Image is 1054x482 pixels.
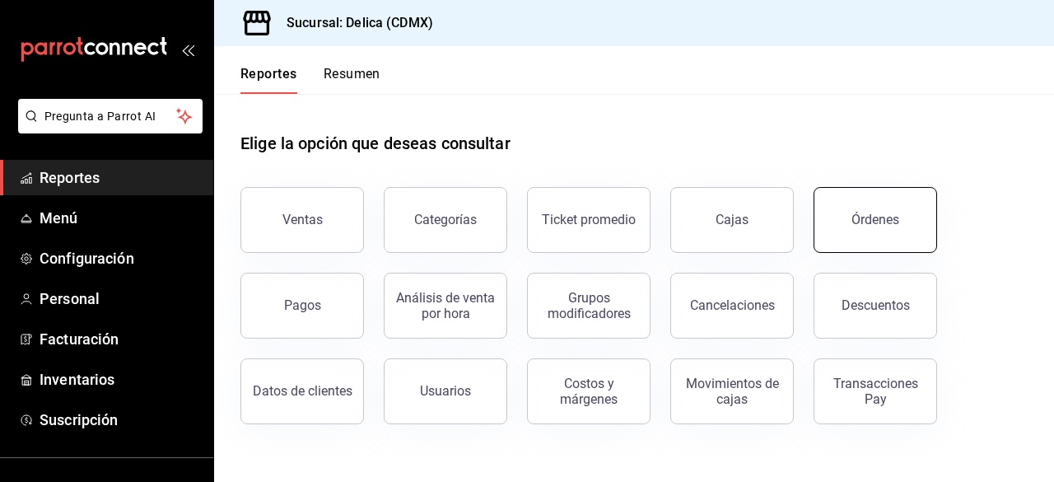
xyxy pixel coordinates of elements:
div: Transacciones Pay [824,376,926,407]
span: Menú [40,207,200,229]
button: Usuarios [384,358,507,424]
div: Cajas [716,210,749,230]
button: Ticket promedio [527,187,651,253]
div: Datos de clientes [253,383,352,399]
span: Pregunta a Parrot AI [44,108,177,125]
button: Categorías [384,187,507,253]
button: Pagos [240,273,364,339]
h1: Elige la opción que deseas consultar [240,131,511,156]
button: Cancelaciones [670,273,794,339]
button: Transacciones Pay [814,358,937,424]
div: Órdenes [851,212,899,227]
button: Resumen [324,66,380,94]
span: Reportes [40,166,200,189]
span: Facturación [40,328,200,350]
button: Grupos modificadores [527,273,651,339]
button: Descuentos [814,273,937,339]
span: Configuración [40,247,200,269]
h3: Sucursal: Delica (CDMX) [273,13,433,33]
button: Costos y márgenes [527,358,651,424]
div: Costos y márgenes [538,376,640,407]
button: Órdenes [814,187,937,253]
div: Ticket promedio [542,212,636,227]
div: Usuarios [420,383,471,399]
a: Cajas [670,187,794,253]
div: Cancelaciones [690,297,775,313]
button: open_drawer_menu [181,43,194,56]
button: Pregunta a Parrot AI [18,99,203,133]
div: Ventas [282,212,323,227]
span: Inventarios [40,368,200,391]
button: Análisis de venta por hora [384,273,507,339]
div: Movimientos de cajas [681,376,783,407]
span: Suscripción [40,409,200,431]
a: Pregunta a Parrot AI [12,119,203,137]
button: Movimientos de cajas [670,358,794,424]
span: Personal [40,288,200,310]
div: navigation tabs [240,66,380,94]
div: Pagos [284,297,321,313]
button: Datos de clientes [240,358,364,424]
button: Ventas [240,187,364,253]
div: Categorías [414,212,477,227]
button: Reportes [240,66,297,94]
div: Grupos modificadores [538,290,640,321]
div: Descuentos [842,297,910,313]
div: Análisis de venta por hora [394,290,497,321]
